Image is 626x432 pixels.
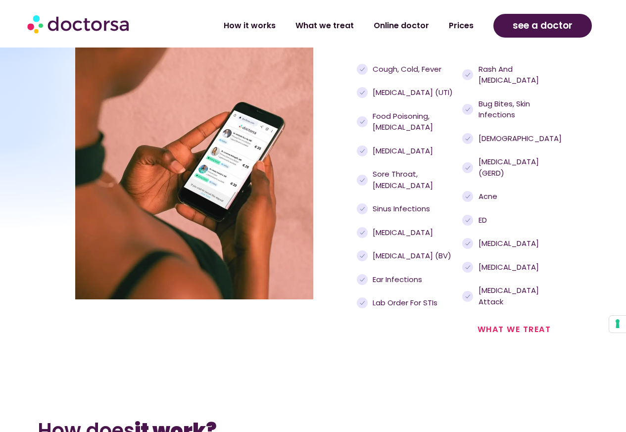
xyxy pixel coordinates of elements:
span: Rash and [MEDICAL_DATA] [476,64,549,86]
span: [DEMOGRAPHIC_DATA] [476,133,562,144]
span: Food poisoning, [MEDICAL_DATA] [370,111,457,133]
a: [MEDICAL_DATA] (BV) [357,250,457,262]
a: [MEDICAL_DATA] [462,262,548,273]
a: [DEMOGRAPHIC_DATA] [462,133,548,144]
span: ED [476,215,487,226]
a: what we treat [478,324,551,335]
a: Cough, cold, fever [357,64,457,75]
a: Prices [439,14,483,37]
span: [MEDICAL_DATA] attack [476,285,549,307]
a: What we treat [286,14,364,37]
a: Online doctor [364,14,439,37]
a: Bug bites, skin infections [462,98,548,121]
span: [MEDICAL_DATA] (BV) [370,250,451,262]
span: Cough, cold, fever [370,64,441,75]
span: [MEDICAL_DATA] (UTI) [370,87,453,98]
span: [MEDICAL_DATA] (GERD) [476,156,549,179]
a: Rash and [MEDICAL_DATA] [462,64,548,86]
a: [MEDICAL_DATA] (UTI) [357,87,457,98]
span: [MEDICAL_DATA] [370,145,433,157]
a: How it works [214,14,286,37]
span: Bug bites, skin infections [476,98,549,121]
span: Lab order for STIs [370,297,437,309]
a: [MEDICAL_DATA] attack [462,285,548,307]
a: Sore throat, [MEDICAL_DATA] [357,169,457,191]
span: Sinus infections [370,203,430,215]
span: see a doctor [513,18,573,34]
span: [MEDICAL_DATA] [476,238,539,249]
span: Sore throat, [MEDICAL_DATA] [370,169,457,191]
nav: Menu [168,14,484,37]
span: [MEDICAL_DATA] [370,227,433,239]
a: Sinus infections [357,203,457,215]
a: Ear infections [357,274,457,286]
button: Your consent preferences for tracking technologies [609,316,626,333]
a: Acne [462,191,548,202]
span: [MEDICAL_DATA] [476,262,539,273]
a: see a doctor [493,14,592,38]
span: Ear infections [370,274,422,286]
a: [MEDICAL_DATA] [357,227,457,239]
a: [MEDICAL_DATA] [357,145,457,157]
a: Food poisoning, [MEDICAL_DATA] [357,111,457,133]
span: Acne [476,191,497,202]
